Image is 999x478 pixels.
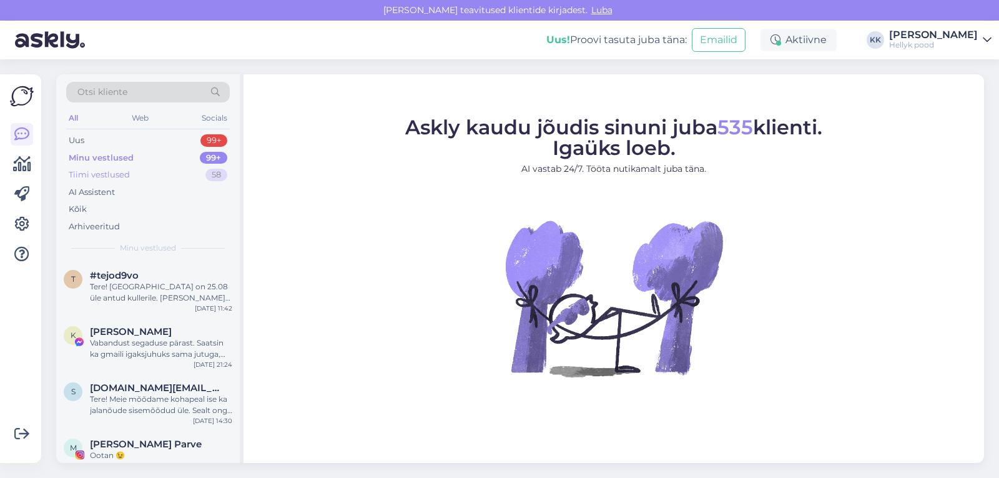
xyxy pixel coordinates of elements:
[194,360,232,369] div: [DATE] 21:24
[692,28,746,52] button: Emailid
[195,304,232,313] div: [DATE] 11:42
[867,31,884,49] div: KK
[70,443,77,452] span: M
[889,30,978,40] div: [PERSON_NAME]
[194,461,232,471] div: [DATE] 20:15
[199,110,230,126] div: Socials
[90,281,232,304] div: Tere! [GEOGRAPHIC_DATA] on 25.08 üle antud kullerile. [PERSON_NAME] teile paki liikumise jälgimis...
[71,331,76,340] span: K
[69,203,87,216] div: Kõik
[77,86,127,99] span: Otsi kliente
[69,221,120,233] div: Arhiveeritud
[546,32,687,47] div: Proovi tasuta juba täna:
[90,394,232,416] div: Tere! Meie mõõdame kohapeal ise ka jalanõude sisemõõdud üle. Sealt ongi tekkinud erinevused.
[760,29,837,51] div: Aktiivne
[10,84,34,108] img: Askly Logo
[193,416,232,426] div: [DATE] 14:30
[90,439,202,450] span: Mari Ojasaar Parve
[90,337,232,360] div: Vabandust segaduse pärast. Saatsin ka gmaili igaksjuhuks sama jutuga, tellimuse kinnitusmailile v...
[120,242,176,254] span: Minu vestlused
[69,169,130,181] div: Tiimi vestlused
[889,30,992,50] a: [PERSON_NAME]Hellyk pood
[205,169,227,181] div: 58
[129,110,151,126] div: Web
[717,115,753,139] span: 535
[405,162,822,176] p: AI vastab 24/7. Tööta nutikamalt juba täna.
[546,34,570,46] b: Uus!
[90,270,139,281] span: #tejod9vo
[200,134,227,147] div: 99+
[71,387,76,396] span: s
[200,152,227,164] div: 99+
[69,152,134,164] div: Minu vestlused
[90,382,220,394] span: sofja.jegorova.ee@gmail.com
[90,450,232,461] div: Ootan 😉
[69,186,115,199] div: AI Assistent
[71,274,76,284] span: t
[69,134,84,147] div: Uus
[501,186,726,411] img: No Chat active
[889,40,978,50] div: Hellyk pood
[90,326,172,337] span: Kätlin Kase
[66,110,81,126] div: All
[405,115,822,160] span: Askly kaudu jõudis sinuni juba klienti. Igaüks loeb.
[588,4,616,16] span: Luba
